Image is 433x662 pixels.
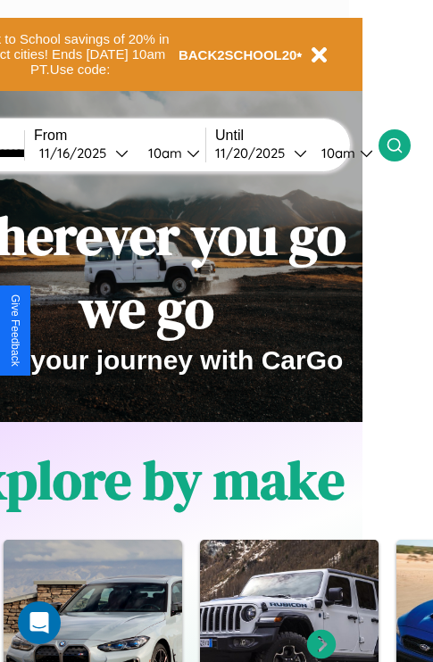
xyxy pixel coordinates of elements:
[179,47,297,62] b: BACK2SCHOOL20
[215,145,294,161] div: 11 / 20 / 2025
[39,145,115,161] div: 11 / 16 / 2025
[34,144,134,162] button: 11/16/2025
[18,601,61,644] div: Open Intercom Messenger
[34,128,205,144] label: From
[307,144,379,162] button: 10am
[312,145,360,161] div: 10am
[139,145,187,161] div: 10am
[9,294,21,367] div: Give Feedback
[134,144,205,162] button: 10am
[215,128,379,144] label: Until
